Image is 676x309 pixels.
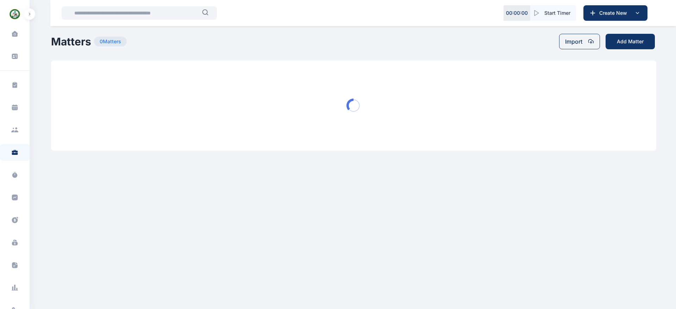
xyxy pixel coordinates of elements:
h1: Matters [51,35,91,48]
p: 00 : 00 : 00 [506,10,528,17]
span: 0 Matters [94,37,127,46]
button: Start Timer [530,5,576,21]
button: Import [559,34,600,49]
button: Add Matter [606,34,655,49]
button: Create New [583,5,647,21]
span: Start Timer [544,10,570,17]
span: Create New [596,10,633,17]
